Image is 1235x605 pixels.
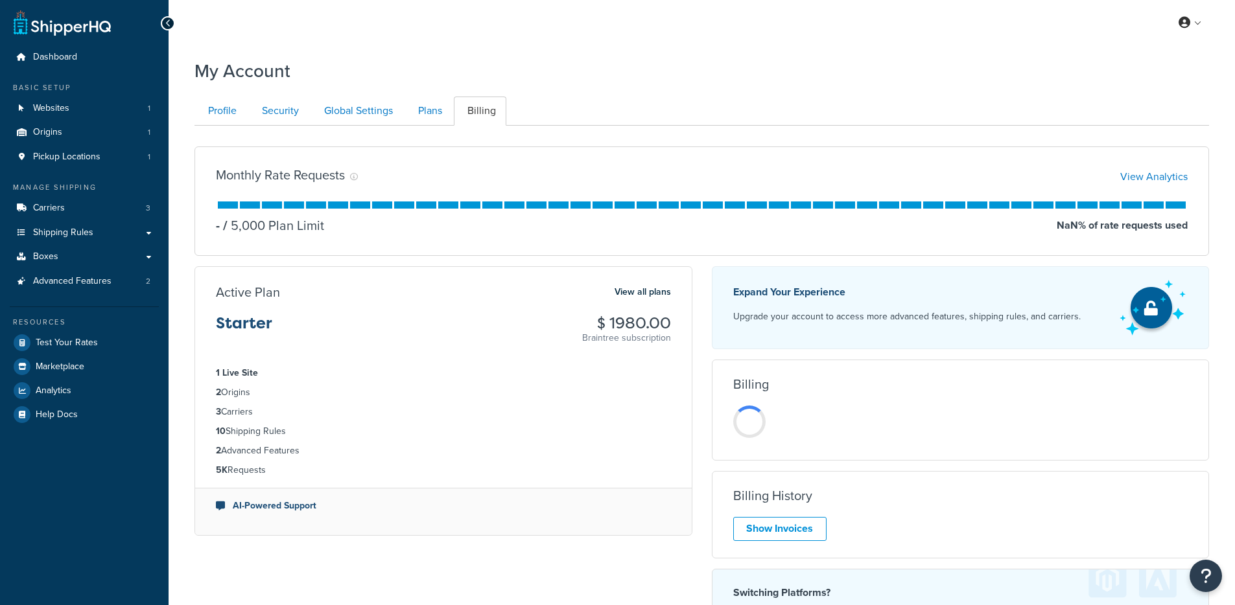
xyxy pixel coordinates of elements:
li: Carriers [10,196,159,220]
span: Pickup Locations [33,152,100,163]
a: Analytics [10,379,159,402]
strong: 3 [216,405,221,418]
span: Analytics [36,385,71,396]
h3: Starter [216,315,272,342]
p: NaN % of rate requests used [1057,216,1188,234]
h3: Billing [733,377,769,391]
a: Shipping Rules [10,221,159,245]
strong: 5K [216,463,228,477]
li: Shipping Rules [216,424,671,439]
a: Help Docs [10,403,159,426]
a: Websites 1 [10,97,159,120]
a: Advanced Features 2 [10,269,159,293]
button: Open Resource Center [1190,560,1222,592]
p: Expand Your Experience [733,283,1081,301]
a: Boxes [10,245,159,269]
li: Websites [10,97,159,120]
h4: Switching Platforms? [733,585,1188,600]
li: Advanced Features [216,444,671,458]
a: ShipperHQ Home [14,10,111,36]
p: Upgrade your account to access more advanced features, shipping rules, and carriers. [733,308,1081,326]
a: Billing [454,97,506,126]
li: Carriers [216,405,671,419]
a: Test Your Rates [10,331,159,354]
a: Expand Your Experience Upgrade your account to access more advanced features, shipping rules, and... [712,266,1210,349]
div: Basic Setup [10,82,159,93]
p: 5,000 Plan Limit [220,216,324,234]
span: Shipping Rules [33,227,93,238]
a: View Analytics [1120,169,1188,184]
a: Profile [194,97,247,126]
h3: $ 1980.00 [582,315,671,332]
span: Websites [33,103,69,114]
li: Advanced Features [10,269,159,293]
a: Global Settings [311,97,403,126]
li: Origins [216,385,671,400]
a: Dashboard [10,45,159,69]
h3: Monthly Rate Requests [216,168,345,182]
strong: 1 Live Site [216,366,258,380]
span: Help Docs [36,409,78,420]
p: Braintree subscription [582,332,671,345]
a: Pickup Locations 1 [10,145,159,169]
a: Marketplace [10,355,159,378]
span: Origins [33,127,62,138]
span: 1 [148,103,150,114]
span: Test Your Rates [36,337,98,348]
h1: My Account [194,58,290,84]
span: Carriers [33,203,65,214]
strong: 10 [216,424,226,438]
strong: 2 [216,385,221,399]
span: Dashboard [33,52,77,63]
h3: Active Plan [216,285,280,299]
a: View all plans [615,284,671,301]
span: 1 [148,152,150,163]
li: Requests [216,463,671,477]
div: Resources [10,317,159,328]
span: Advanced Features [33,276,112,287]
span: / [223,216,228,235]
span: 2 [146,276,150,287]
a: Carriers 3 [10,196,159,220]
a: Security [248,97,309,126]
a: Origins 1 [10,120,159,144]
h3: Billing History [733,488,812,503]
a: Show Invoices [733,517,827,541]
span: 3 [146,203,150,214]
p: - [216,216,220,234]
div: Manage Shipping [10,182,159,193]
span: Boxes [33,251,58,262]
a: Plans [405,97,453,126]
span: 1 [148,127,150,138]
li: AI-Powered Support [216,499,671,513]
strong: 2 [216,444,221,457]
span: Marketplace [36,361,84,372]
li: Pickup Locations [10,145,159,169]
li: Origins [10,120,159,144]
